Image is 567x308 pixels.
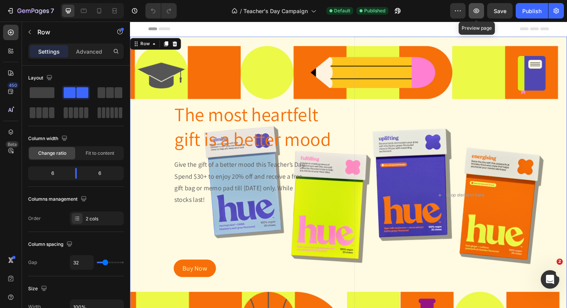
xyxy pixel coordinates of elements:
[86,215,122,222] div: 2 cols
[51,6,54,15] p: 7
[145,3,177,19] div: Undo/Redo
[334,181,375,187] div: Drop element here
[30,168,69,179] div: 6
[243,7,308,15] span: Teacher's Day Campaign
[38,47,60,56] p: Settings
[487,3,513,19] button: Save
[516,3,548,19] button: Publish
[76,47,102,56] p: Advanced
[7,82,19,88] div: 450
[10,20,22,27] div: Row
[334,7,350,14] span: Default
[6,141,19,147] div: Beta
[28,134,69,144] div: Column width
[557,259,563,265] span: 2
[494,8,506,14] span: Save
[28,215,41,222] div: Order
[240,7,242,15] span: /
[130,22,567,308] iframe: To enrich screen reader interactions, please activate Accessibility in Grammarly extension settings
[70,256,93,269] input: Auto
[37,27,103,37] p: Row
[28,194,88,205] div: Columns management
[28,73,54,83] div: Layout
[86,150,114,157] span: Fit to content
[83,168,122,179] div: 6
[541,270,559,289] iframe: Intercom live chat
[364,7,385,14] span: Published
[28,239,74,250] div: Column spacing
[28,284,49,294] div: Size
[38,150,66,157] span: Change ratio
[522,7,542,15] div: Publish
[28,259,37,266] div: Gap
[3,3,57,19] button: 7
